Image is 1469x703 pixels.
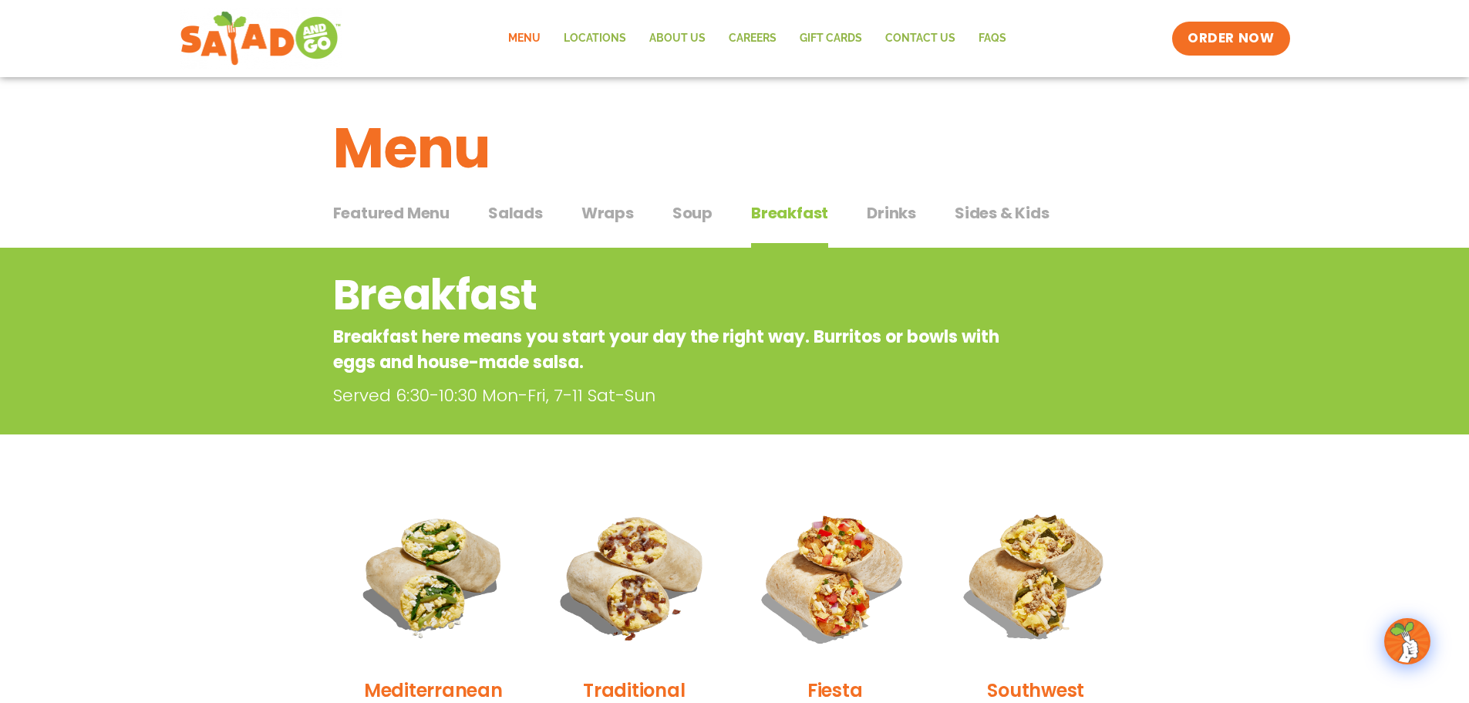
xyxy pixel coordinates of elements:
[1172,22,1289,56] a: ORDER NOW
[947,487,1125,665] img: Product photo for Southwest
[180,8,342,69] img: new-SAG-logo-768×292
[333,383,1019,408] p: Served 6:30-10:30 Mon-Fri, 7-11 Sat-Sun
[333,201,450,225] span: Featured Menu
[552,21,638,56] a: Locations
[333,264,1012,326] h2: Breakfast
[545,487,723,665] img: Product photo for Traditional
[638,21,717,56] a: About Us
[672,201,713,225] span: Soup
[333,106,1137,190] h1: Menu
[867,201,916,225] span: Drinks
[345,487,523,665] img: Product photo for Mediterranean Breakfast Burrito
[967,21,1018,56] a: FAQs
[1386,620,1429,663] img: wpChatIcon
[717,21,788,56] a: Careers
[497,21,552,56] a: Menu
[751,201,828,225] span: Breakfast
[333,324,1012,375] p: Breakfast here means you start your day the right way. Burritos or bowls with eggs and house-made...
[788,21,874,56] a: GIFT CARDS
[581,201,634,225] span: Wraps
[955,201,1050,225] span: Sides & Kids
[497,21,1018,56] nav: Menu
[1188,29,1274,48] span: ORDER NOW
[488,201,543,225] span: Salads
[333,196,1137,248] div: Tabbed content
[874,21,967,56] a: Contact Us
[746,487,925,665] img: Product photo for Fiesta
